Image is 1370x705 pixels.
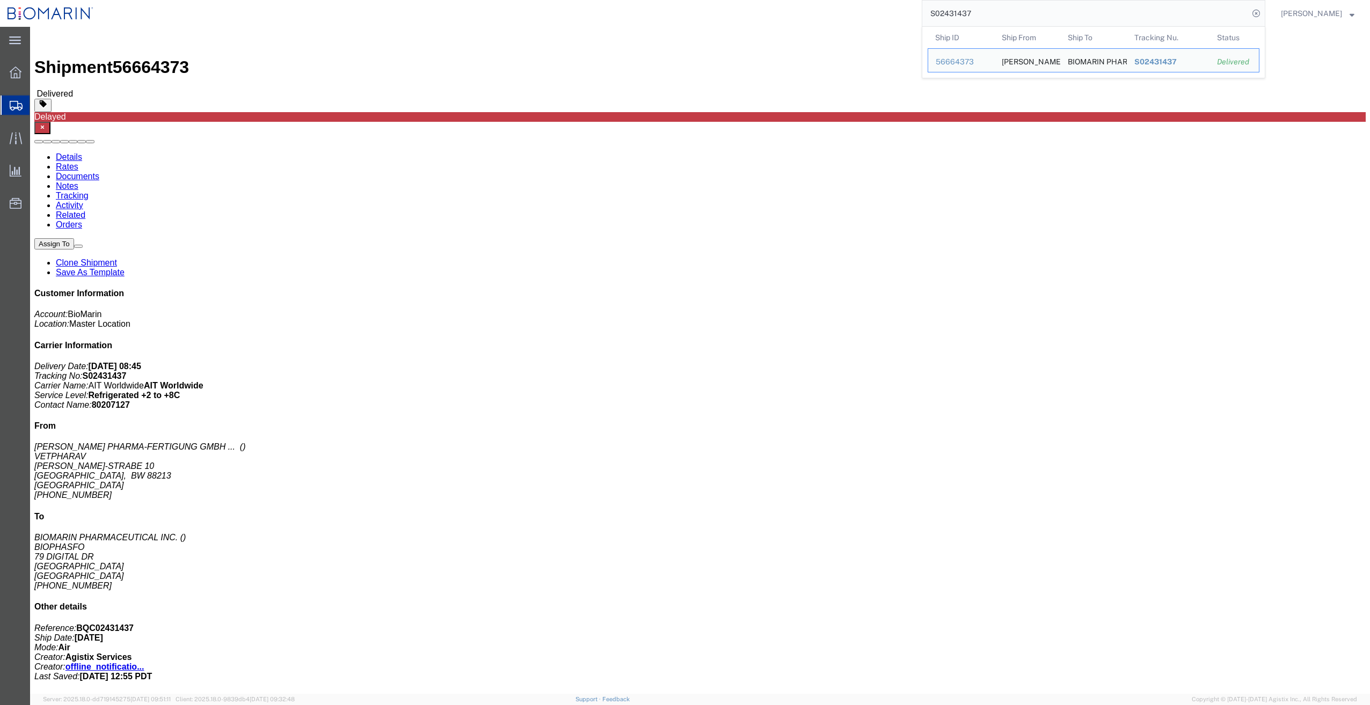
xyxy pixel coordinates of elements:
[250,696,295,702] span: [DATE] 09:32:48
[928,27,1265,78] table: Search Results
[575,696,602,702] a: Support
[602,696,630,702] a: Feedback
[922,1,1249,26] input: Search for shipment number, reference number
[1134,56,1203,68] div: S02431437
[1127,27,1210,48] th: Tracking Nu.
[43,696,171,702] span: Server: 2025.18.0-dd719145275
[928,27,994,48] th: Ship ID
[1192,695,1357,704] span: Copyright © [DATE]-[DATE] Agistix Inc., All Rights Reserved
[1217,56,1251,68] div: Delivered
[130,696,171,702] span: [DATE] 09:51:11
[176,696,295,702] span: Client: 2025.18.0-9839db4
[994,27,1061,48] th: Ship From
[1134,57,1177,66] span: S02431437
[1002,49,1053,72] div: VETTER PHARMA-FERTIGUNG GMBH & CO. KG
[1060,27,1127,48] th: Ship To
[1068,49,1119,72] div: BIOMARIN PHARMACEUTICAL INC.
[30,27,1370,694] iframe: FS Legacy Container
[936,56,987,68] div: 56664373
[1209,27,1259,48] th: Status
[8,5,93,21] img: logo
[1280,7,1355,20] button: [PERSON_NAME]
[1281,8,1342,19] span: Philipe Faviere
